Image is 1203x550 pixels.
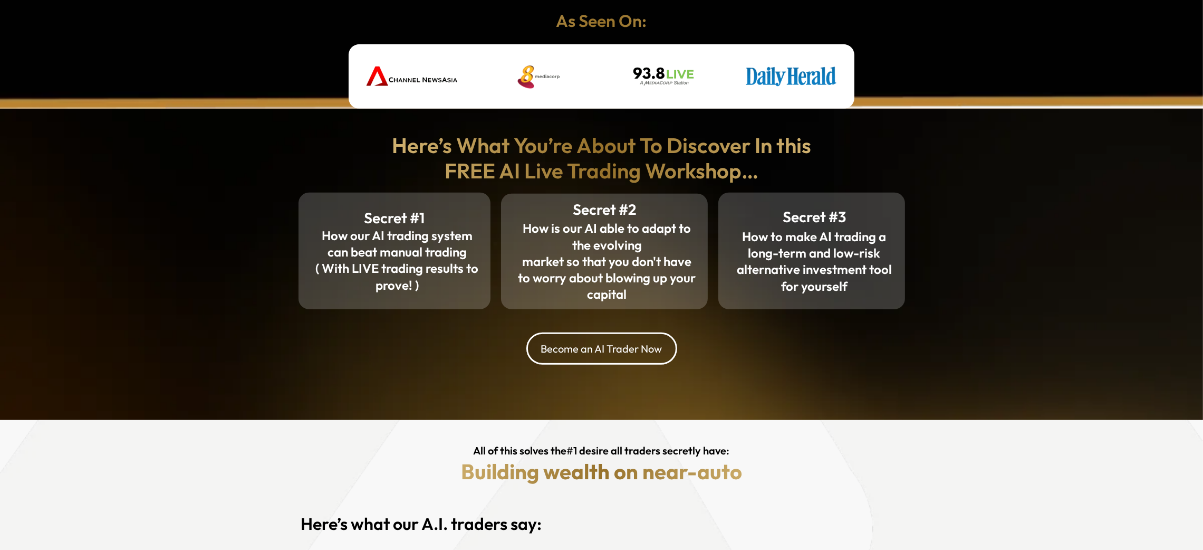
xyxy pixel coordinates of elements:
h2: # [373,444,831,458]
strong: How to make AI trading a long-term and low-risk alternative investment tool for yourself [737,229,892,294]
strong: ( With LIVE trading results to prove! ) [315,260,478,292]
strong: FREE AI Live Trading Workshop… [445,157,758,184]
strong: Secret #3 [783,207,846,226]
strong: How our AI trading system can beat manual trading [322,227,473,260]
button: Become an AI Trader Now [526,333,677,365]
strong: As Seen On: [556,10,647,31]
strong: Here’s What You’re About To Discover In this [392,132,811,158]
strong: Secret #2 [573,200,636,219]
h1: Building wealth on near-auto [373,458,831,485]
strong: market so that you don't have to worry about blowing up your capital [518,253,696,302]
strong: 1 desire all traders secretly have: [574,444,730,457]
strong: How is our AI able to adapt to the evolving [523,220,691,252]
strong: Here’s what our A.I. traders say: [301,513,542,534]
strong: Secret #1 [364,208,425,227]
div: Become an AI Trader Now [541,342,662,355]
strong: All of this solves the [474,444,567,457]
